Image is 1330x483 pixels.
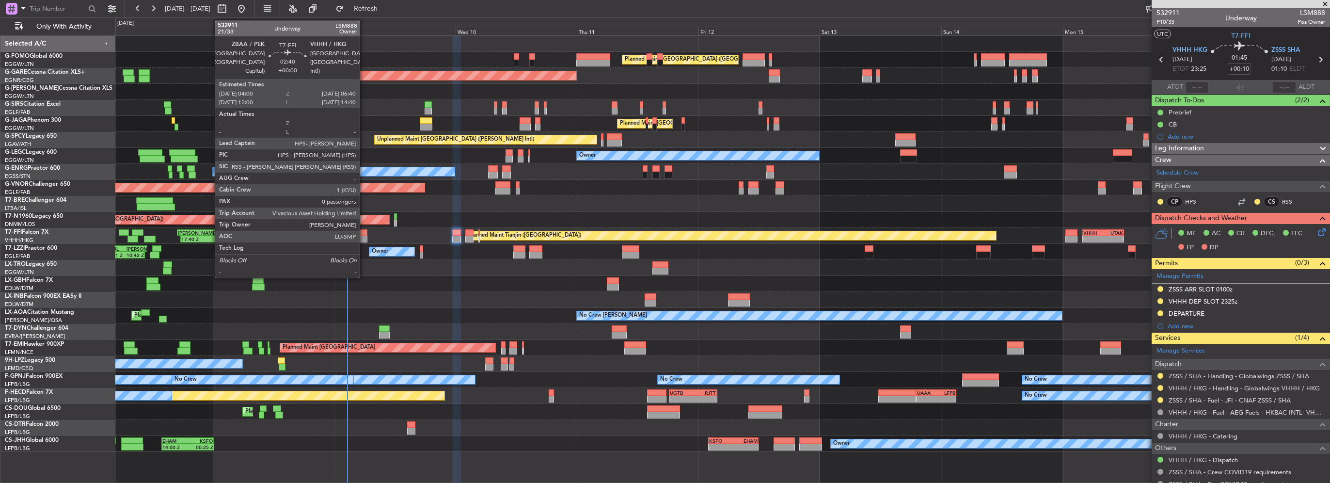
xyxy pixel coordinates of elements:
span: G-LEGC [5,149,26,155]
a: G-FOMOGlobal 6000 [5,53,63,59]
a: EGGW/LTN [5,269,34,276]
a: EGSS/STN [5,173,31,180]
span: T7-DYN [5,325,27,331]
span: G-[PERSON_NAME] [5,85,59,91]
div: Add new [1168,132,1325,141]
div: Planned Maint [GEOGRAPHIC_DATA] ([GEOGRAPHIC_DATA]) [245,404,398,419]
div: ZSSS ARR SLOT 0100z [1169,285,1233,293]
a: F-HECDFalcon 7X [5,389,53,395]
a: T7-N1960Legacy 650 [5,213,63,219]
a: EGGW/LTN [5,125,34,132]
a: DNMM/LOS [5,221,35,228]
a: LX-TROLegacy 650 [5,261,57,267]
span: (1/4) [1295,333,1309,343]
div: No Crew [1025,388,1047,403]
a: EGGW/LTN [5,157,34,164]
span: VHHH HKG [1172,46,1207,55]
div: Tue 9 [334,27,456,35]
div: Sun 7 [91,27,213,35]
span: FP [1187,243,1194,253]
div: Sat 13 [820,27,941,35]
a: VHHH / HKG - Dispatch [1169,456,1238,464]
span: [DATE] - [DATE] [165,4,210,13]
a: VHHH / HKG - Handling - Globalwings VHHH / HKG [1169,384,1320,392]
span: Dispatch Checks and Weather [1155,213,1247,224]
div: [PERSON_NAME] [178,230,206,236]
span: G-FOMO [5,53,30,59]
div: Owner [579,148,596,163]
a: VHHH / HKG - Fuel - AEG Fuels - HKBAC INTL- VHHH / HKG [1169,408,1325,417]
span: Permits [1155,258,1178,269]
a: G-LEGCLegacy 600 [5,149,57,155]
a: Manage Services [1156,346,1205,356]
span: T7-EMI [5,341,24,347]
div: No Crew [PERSON_NAME] [579,308,647,323]
div: KSFO [709,438,733,444]
a: LFPB/LBG [5,413,30,420]
input: Trip Number [30,1,85,16]
a: LX-INBFalcon 900EX EASy II [5,293,81,299]
div: Unplanned Maint [GEOGRAPHIC_DATA] ([PERSON_NAME] Intl) [377,132,534,147]
a: EGNR/CEG [5,77,34,84]
a: LGAV/ATH [5,141,31,148]
span: DP [1210,243,1219,253]
span: 01:10 [1271,64,1287,74]
span: ETOT [1172,64,1188,74]
span: LX-INB [5,293,24,299]
span: T7-FFI [1231,31,1251,41]
div: - [733,444,758,450]
div: [PERSON_NAME] [127,246,146,252]
a: EGLF/FAB [5,189,30,196]
div: Planned Maint [GEOGRAPHIC_DATA] ([GEOGRAPHIC_DATA]) [134,308,287,323]
span: T7-BRE [5,197,25,203]
div: UAAA [917,390,936,396]
div: CYUL [107,246,127,252]
a: RSS [1282,197,1304,206]
div: Unplanned Maint [PERSON_NAME] [270,68,358,83]
a: VHHH / HKG - Catering [1169,432,1237,440]
div: Planned Maint [GEOGRAPHIC_DATA] ([GEOGRAPHIC_DATA]) [620,116,773,131]
a: G-[PERSON_NAME]Cessna Citation XLS [5,85,112,91]
a: [PERSON_NAME]/QSA [5,317,62,324]
div: DEPARTURE [1169,309,1204,318]
span: T7-N1960 [5,213,32,219]
span: CR [1236,229,1245,239]
span: ALDT [1298,82,1314,92]
span: AC [1212,229,1220,239]
a: VHHH/HKG [5,237,33,244]
div: - [1103,236,1123,242]
span: Only With Activity [25,23,102,30]
div: RJTT [693,390,716,396]
a: LFMN/NCE [5,349,33,356]
span: G-VNOR [5,181,29,187]
div: UTAK [1103,230,1123,236]
div: No Crew [1025,372,1047,387]
a: G-GARECessna Citation XLS+ [5,69,85,75]
a: EGGW/LTN [5,93,34,100]
span: ATOT [1167,82,1183,92]
a: CS-DTRFalcon 2000 [5,421,59,427]
button: UTC [1154,30,1171,38]
div: 17:40 Z [181,236,210,242]
span: G-ENRG [5,165,28,171]
a: LFPB/LBG [5,429,30,436]
div: EGGW [243,54,262,60]
div: EHAM [733,438,758,444]
div: Planned Maint [GEOGRAPHIC_DATA] [283,340,375,355]
span: 9H-LPZ [5,357,24,363]
div: Add new [1168,322,1325,330]
span: DFC, [1261,229,1275,239]
span: LX-GBH [5,277,26,283]
div: Sun 14 [941,27,1063,35]
div: 10:42 Z [125,252,144,258]
div: - [936,396,955,402]
a: G-SPCYLegacy 650 [5,133,57,139]
div: Planned Maint Tianjin ([GEOGRAPHIC_DATA]) [468,228,581,243]
span: T7-FFI [5,229,22,235]
a: LX-AOACitation Mustang [5,309,74,315]
span: CS-DOU [5,405,28,411]
span: G-JAGA [5,117,27,123]
span: Dispatch [1155,359,1182,370]
span: G-SIRS [5,101,23,107]
span: 532911 [1156,8,1180,18]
